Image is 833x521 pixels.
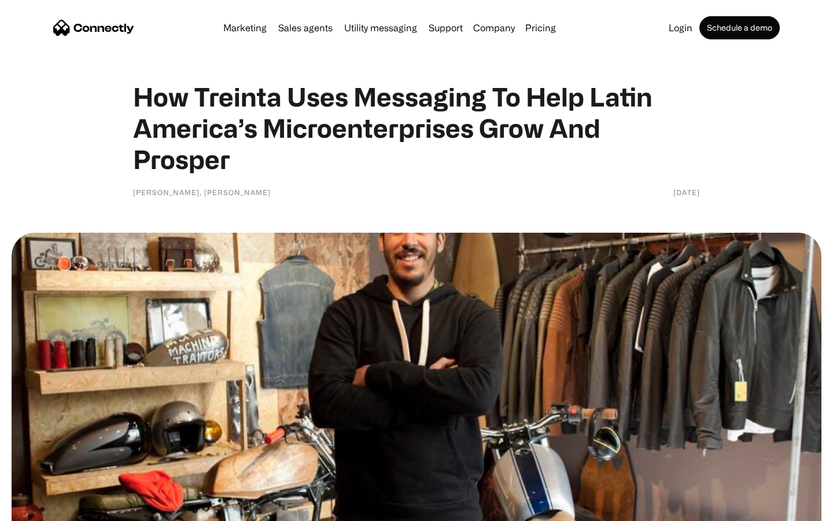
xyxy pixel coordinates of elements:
aside: Language selected: English [12,501,69,517]
h1: How Treinta Uses Messaging To Help Latin America’s Microenterprises Grow And Prosper [133,81,700,175]
a: Pricing [521,23,561,32]
a: Support [424,23,467,32]
a: Utility messaging [340,23,422,32]
div: [PERSON_NAME], [PERSON_NAME] [133,186,271,198]
div: Company [473,20,515,36]
a: Schedule a demo [699,16,780,39]
a: Marketing [219,23,271,32]
div: [DATE] [673,186,700,198]
a: Login [664,23,697,32]
ul: Language list [23,501,69,517]
a: Sales agents [274,23,337,32]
